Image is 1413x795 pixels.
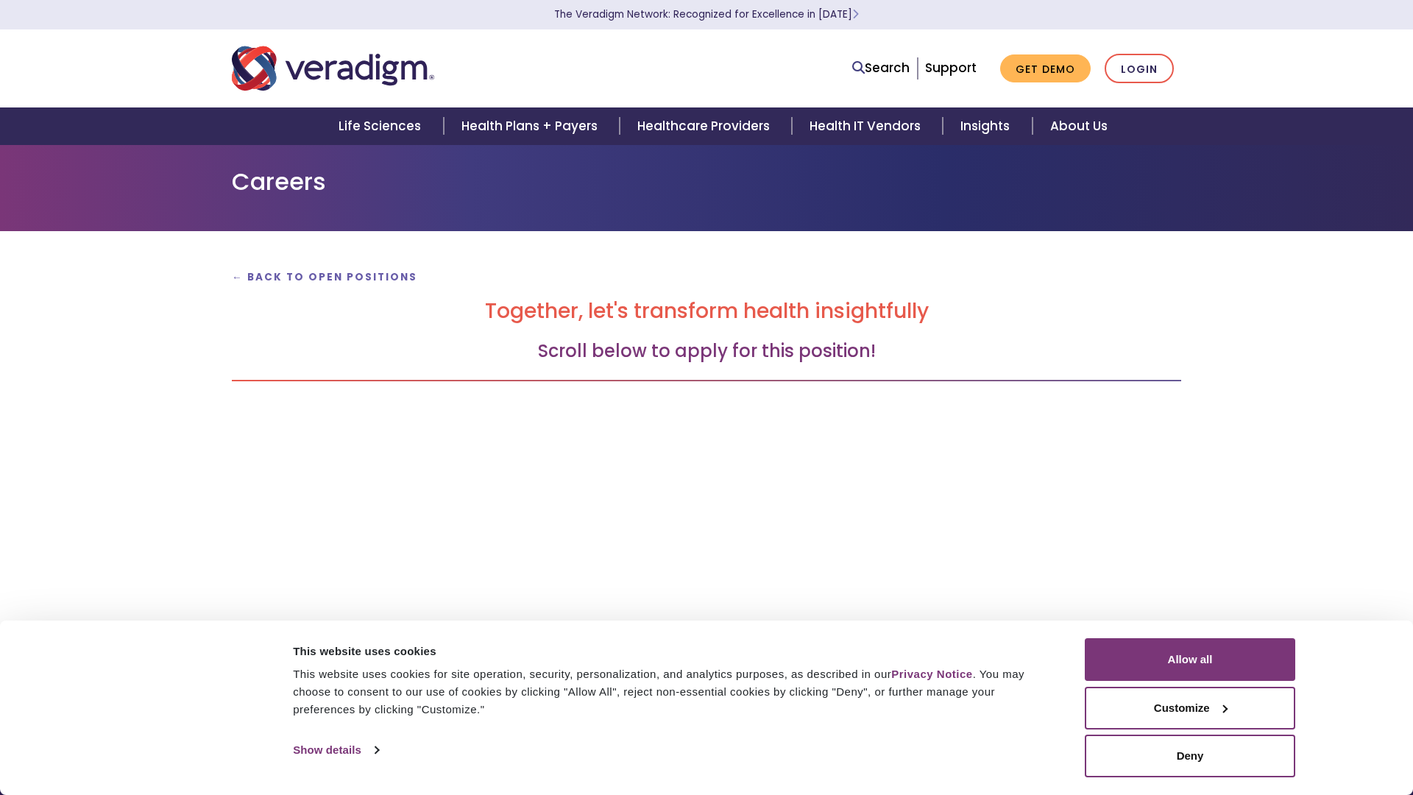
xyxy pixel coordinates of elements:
[852,58,910,78] a: Search
[232,168,1181,196] h1: Careers
[925,59,977,77] a: Support
[891,668,972,680] a: Privacy Notice
[232,341,1181,362] h3: Scroll below to apply for this position!
[1033,107,1125,145] a: About Us
[852,7,859,21] span: Learn More
[232,44,434,93] img: Veradigm logo
[1085,735,1295,777] button: Deny
[943,107,1032,145] a: Insights
[232,270,417,284] a: ← Back to Open Positions
[792,107,943,145] a: Health IT Vendors
[1085,687,1295,729] button: Customize
[293,665,1052,718] div: This website uses cookies for site operation, security, personalization, and analytics purposes, ...
[1085,638,1295,681] button: Allow all
[1105,54,1174,84] a: Login
[321,107,443,145] a: Life Sciences
[554,7,859,21] a: The Veradigm Network: Recognized for Excellence in [DATE]Learn More
[620,107,792,145] a: Healthcare Providers
[293,739,378,761] a: Show details
[293,643,1052,660] div: This website uses cookies
[232,299,1181,324] h2: Together, let's transform health insightfully
[1000,54,1091,83] a: Get Demo
[444,107,620,145] a: Health Plans + Payers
